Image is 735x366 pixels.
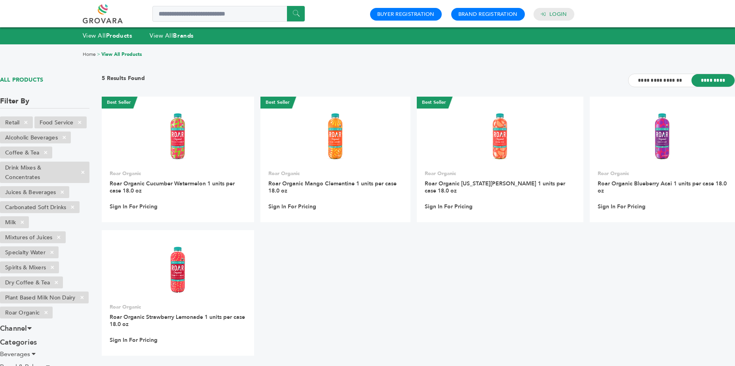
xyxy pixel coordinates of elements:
[102,74,145,87] h3: 5 Results Found
[169,108,187,165] img: Roar Organic Cucumber Watermelon 1 units per case 18.0 oz
[46,248,59,257] span: ×
[173,32,194,40] strong: Brands
[40,308,53,317] span: ×
[425,170,575,177] p: Roar Organic
[110,170,246,177] p: Roar Organic
[76,168,89,177] span: ×
[66,202,79,212] span: ×
[46,263,59,272] span: ×
[110,180,235,194] a: Roar Organic Cucumber Watermelon 1 units per case 18.0 oz
[76,293,89,302] span: ×
[549,11,567,18] a: Login
[268,170,403,177] p: Roar Organic
[598,170,727,177] p: Roar Organic
[16,217,29,227] span: ×
[110,303,246,311] p: Roar Organic
[598,180,727,194] a: Roar Organic Blueberry Acai 1 units per case 18.0 oz
[83,51,96,57] a: Home
[326,108,344,165] img: Roar Organic Mango Clementine 1 units per case 18.0 oz
[110,337,158,344] a: Sign In For Pricing
[19,118,32,127] span: ×
[73,118,86,127] span: ×
[34,116,87,128] li: Food Service
[110,203,158,210] a: Sign In For Pricing
[425,180,565,194] a: Roar Organic [US_STATE][PERSON_NAME] 1 units per case 18.0 oz
[97,51,100,57] span: >
[152,6,305,22] input: Search a product or brand...
[653,108,671,165] img: Roar Organic Blueberry Acai 1 units per case 18.0 oz
[268,203,316,210] a: Sign In For Pricing
[268,180,397,194] a: Roar Organic Mango Clementine 1 units per case 18.0 oz
[50,278,63,287] span: ×
[52,233,65,242] span: ×
[150,32,194,40] a: View AllBrands
[101,51,142,57] a: View All Products
[106,32,132,40] strong: Products
[491,108,509,165] img: Roar Organic Georgia Peach 1 units per case 18.0 oz
[169,241,187,298] img: Roar Organic Strawberry Lemonade 1 units per case 18.0 oz
[39,148,52,157] span: ×
[377,11,435,18] a: Buyer Registration
[58,133,71,142] span: ×
[56,187,69,197] span: ×
[110,313,245,328] a: Roar Organic Strawberry Lemonade 1 units per case 18.0 oz
[425,203,473,210] a: Sign In For Pricing
[83,32,133,40] a: View AllProducts
[598,203,646,210] a: Sign In For Pricing
[458,11,518,18] a: Brand Registration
